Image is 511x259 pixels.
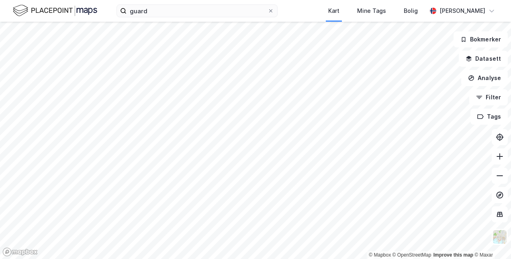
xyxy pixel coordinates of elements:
a: Mapbox [369,252,391,258]
div: Kontrollprogram for chat [471,220,511,259]
div: Bolig [404,6,418,16]
iframe: Chat Widget [471,220,511,259]
button: Analyse [461,70,508,86]
div: [PERSON_NAME] [439,6,485,16]
a: OpenStreetMap [392,252,431,258]
a: Mapbox homepage [2,247,38,257]
button: Datasett [459,51,508,67]
button: Tags [470,109,508,125]
button: Filter [469,89,508,105]
img: logo.f888ab2527a4732fd821a326f86c7f29.svg [13,4,97,18]
div: Mine Tags [357,6,386,16]
a: Improve this map [433,252,473,258]
input: Søk på adresse, matrikkel, gårdeiere, leietakere eller personer [127,5,268,17]
button: Bokmerker [454,31,508,47]
div: Kart [328,6,339,16]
